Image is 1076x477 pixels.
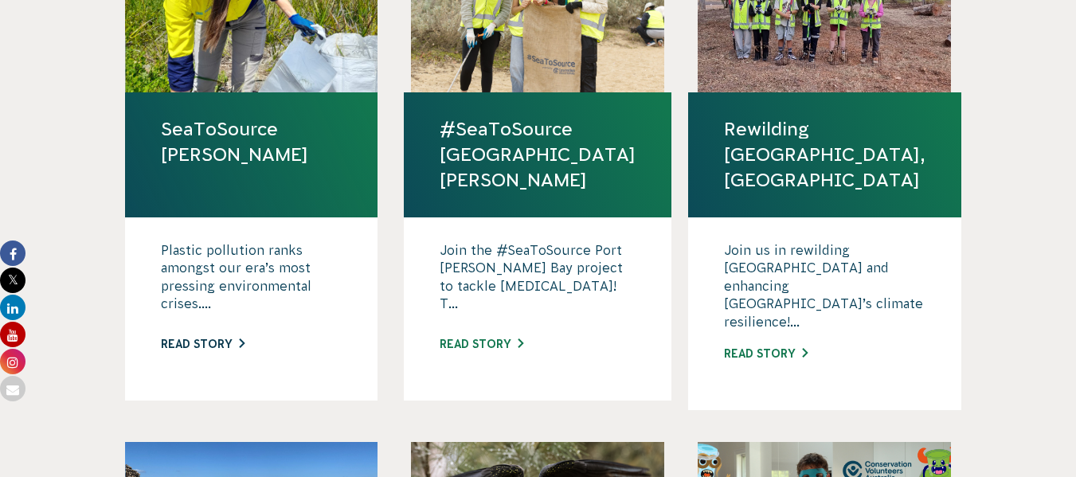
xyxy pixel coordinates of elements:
a: #SeaToSource [GEOGRAPHIC_DATA][PERSON_NAME] [440,116,636,194]
a: SeaToSource [PERSON_NAME] [161,116,342,167]
p: Join the #SeaToSource Port [PERSON_NAME] Bay project to tackle [MEDICAL_DATA]! T... [440,241,636,321]
p: Join us in rewilding [GEOGRAPHIC_DATA] and enhancing [GEOGRAPHIC_DATA]’s climate resilience!... [724,241,925,330]
a: Read story [161,338,245,350]
a: Read story [440,338,523,350]
a: Read story [724,347,808,360]
a: Rewilding [GEOGRAPHIC_DATA], [GEOGRAPHIC_DATA] [724,116,925,194]
p: Plastic pollution ranks amongst our era’s most pressing environmental crises.... [161,241,342,321]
